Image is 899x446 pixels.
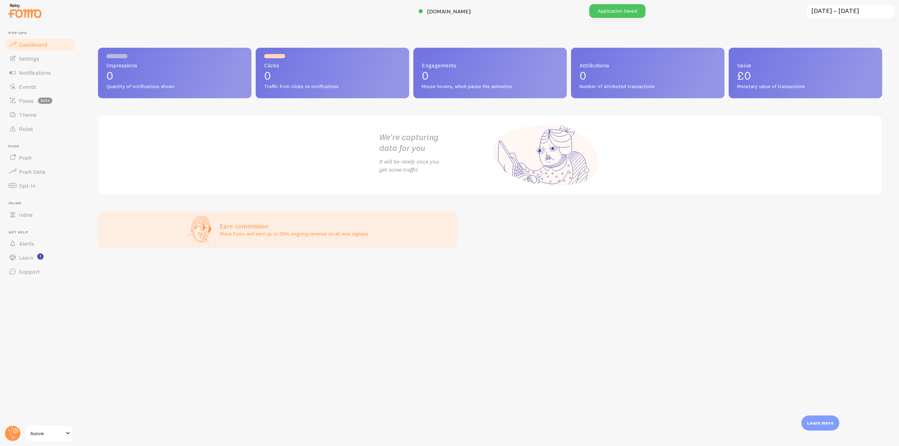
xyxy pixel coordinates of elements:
[264,62,401,68] span: Clicks
[8,144,77,149] span: Push
[19,97,34,104] span: Flows
[37,253,44,260] svg: <p>Watch New Feature Tutorials!</p>
[19,240,34,247] span: Alerts
[264,84,401,90] span: Traffic from clicks on notifications
[19,254,33,261] span: Learn
[19,154,32,161] span: Push
[8,31,77,35] span: Pop-ups
[4,151,77,165] a: Push
[25,425,73,442] a: Auove
[19,83,36,90] span: Events
[422,70,558,81] p: 0
[737,69,751,82] span: £0
[579,70,716,81] p: 0
[4,165,77,179] a: Push Data
[422,62,558,68] span: Engagements
[219,230,368,237] p: Share Fomo and earn up to 25% ongoing revenue on all new signups
[4,179,77,193] a: Opt-In
[737,84,874,90] span: Monetary value of transactions
[19,168,45,175] span: Push Data
[4,251,77,265] a: Learn
[4,265,77,279] a: Support
[19,55,39,62] span: Settings
[4,122,77,136] a: Rules
[19,211,33,218] span: Inline
[19,125,33,132] span: Rules
[4,66,77,80] a: Notifications
[219,222,368,230] h3: Earn commission
[579,84,716,90] span: Number of attributed transactions
[807,420,834,426] p: Learn more
[106,70,243,81] p: 0
[19,182,35,189] span: Opt-In
[379,158,490,174] p: It will be ready once you get some traffic
[106,62,243,68] span: Impressions
[4,94,77,108] a: Flows beta
[379,132,490,153] h2: We're capturing data for you
[19,69,51,76] span: Notifications
[4,52,77,66] a: Settings
[589,4,645,18] div: Application Saved
[19,111,37,118] span: Theme
[30,429,64,438] span: Auove
[422,84,558,90] span: Mouse hovers, which pause the animation
[801,415,839,431] div: Learn more
[264,70,401,81] p: 0
[4,208,77,222] a: Inline
[106,84,243,90] span: Quantity of notifications shown
[19,41,47,48] span: Dashboard
[38,98,52,104] span: beta
[8,230,77,235] span: Get Help
[579,62,716,68] span: Attributions
[19,268,40,275] span: Support
[4,80,77,94] a: Events
[737,62,874,68] span: Value
[4,38,77,52] a: Dashboard
[4,108,77,122] a: Theme
[8,201,77,206] span: Inline
[7,2,42,20] img: fomo-relay-logo-orange.svg
[4,237,77,251] a: Alerts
